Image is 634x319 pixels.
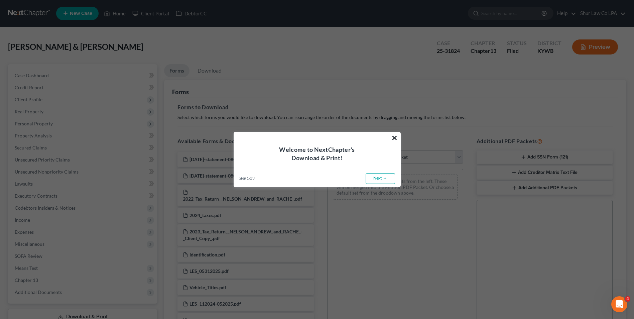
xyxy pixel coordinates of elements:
[391,132,398,143] button: ×
[611,296,627,312] iframe: Intercom live chat
[242,145,392,162] h4: Welcome to NextChapter's Download & Print!
[366,173,395,184] a: Next →
[239,176,255,181] span: Step 1 of 7
[625,296,630,302] span: 4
